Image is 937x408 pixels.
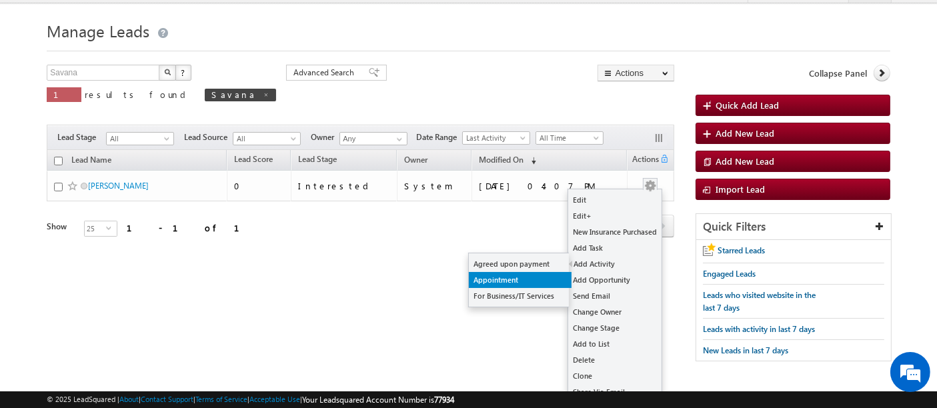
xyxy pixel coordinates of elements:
span: Last Activity [463,132,526,144]
div: Chat with us now [69,70,224,87]
span: results found [85,89,191,100]
span: All [107,133,170,145]
div: Interested [298,180,391,192]
span: © 2025 LeadSquared | | | | | [47,393,454,406]
span: Leads with activity in last 7 days [703,324,815,334]
span: Lead Score [234,154,273,164]
span: Leads who visited website in the last 7 days [703,290,816,313]
span: All [233,133,297,145]
span: New Leads in last 7 days [703,345,788,355]
span: 1 [53,89,75,100]
a: Change Owner [568,304,662,320]
span: Add New Lead [716,127,774,139]
a: Share Via Email [568,384,662,400]
a: Lead Name [65,153,118,170]
span: Savana [211,89,256,100]
div: Show [47,221,73,233]
span: Modified On [479,155,524,165]
a: Last Activity [462,131,530,145]
span: (sorted descending) [526,155,536,166]
div: [DATE] 04:07 PM [479,180,621,192]
a: Modified On (sorted descending) [472,152,543,169]
span: Lead Stage [298,154,337,164]
a: [PERSON_NAME] [88,181,149,191]
a: Appointment [469,272,572,288]
a: Add to List [568,336,662,352]
span: select [106,225,117,231]
span: Owner [404,155,427,165]
a: Lead Stage [291,152,343,169]
button: ? [175,65,191,81]
a: Change Stage [568,320,662,336]
textarea: Type your message and hit 'Enter' [17,123,243,305]
a: Clone [568,368,662,384]
a: Add Task [568,240,662,256]
a: All Time [536,131,604,145]
a: All [233,132,301,145]
a: Edit+ [568,208,662,224]
a: Delete [568,352,662,368]
a: Send Email [568,288,662,304]
div: System [404,180,465,192]
div: Minimize live chat window [219,7,251,39]
span: Quick Add Lead [716,99,779,111]
span: Add New Lead [716,155,774,167]
button: Actions [598,65,674,81]
span: 77934 [434,395,454,405]
span: Collapse Panel [809,67,867,79]
img: d_60004797649_company_0_60004797649 [23,70,56,87]
span: Advanced Search [293,67,358,79]
div: 1 - 1 of 1 [127,220,255,235]
span: Engaged Leads [703,269,756,279]
a: Agreed upon payment [469,256,572,272]
em: Start Chat [181,315,242,333]
span: Manage Leads [47,20,149,41]
a: Acceptable Use [249,395,300,403]
a: Lead Score [227,152,279,169]
a: Add Activity [568,256,662,272]
a: Terms of Service [195,395,247,403]
div: 0 [234,180,285,192]
a: About [119,395,139,403]
a: New Insurance Purchased [568,224,662,240]
a: Contact Support [141,395,193,403]
div: Quick Filters [696,214,891,240]
span: Import Lead [716,183,765,195]
span: Date Range [416,131,462,143]
span: Starred Leads [718,245,765,255]
input: Check all records [54,157,63,165]
a: Edit [568,192,662,208]
span: Your Leadsquared Account Number is [302,395,454,405]
a: For Business/IT Services [469,288,572,304]
span: 25 [85,221,106,236]
input: Type to Search [339,132,407,145]
span: Owner [311,131,339,143]
a: Show All Items [389,133,406,146]
span: Lead Stage [57,131,106,143]
span: ? [181,67,187,78]
a: All [106,132,174,145]
span: All Time [536,132,600,144]
span: Lead Source [184,131,233,143]
img: Search [164,69,171,75]
a: Add Opportunity [568,272,662,288]
span: Actions [628,152,660,169]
